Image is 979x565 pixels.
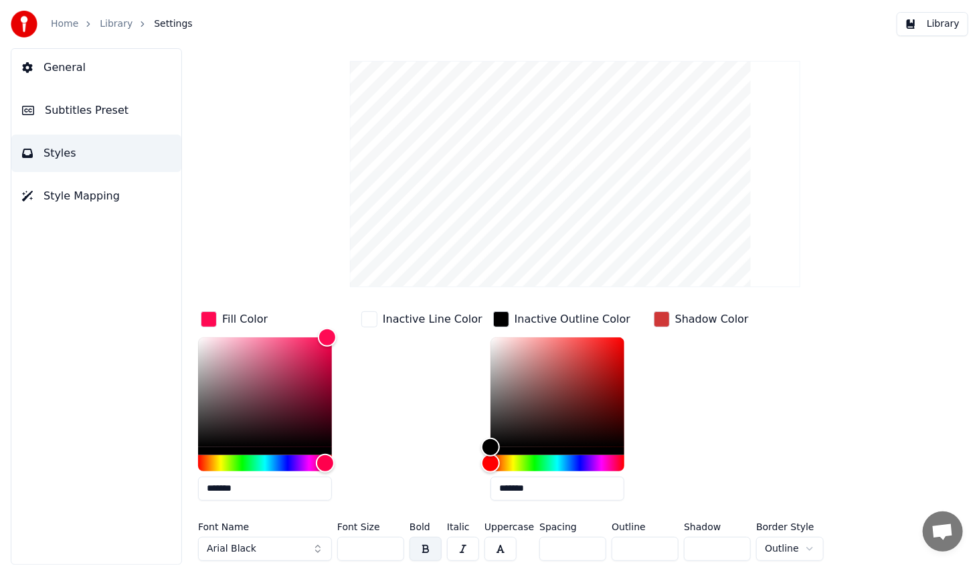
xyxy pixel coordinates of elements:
label: Bold [410,522,442,532]
span: General [43,60,86,76]
span: Subtitles Preset [45,102,128,118]
label: Font Name [198,522,332,532]
div: Inactive Line Color [383,311,482,327]
span: Settings [154,17,192,31]
label: Spacing [539,522,606,532]
label: Uppercase [484,522,534,532]
button: Shadow Color [651,309,751,330]
span: Styles [43,145,76,161]
button: Styles [11,135,181,172]
span: Arial Black [207,542,256,556]
div: פתח צ'אט [923,511,963,552]
div: Shadow Color [675,311,749,327]
div: Hue [491,455,624,471]
img: youka [11,11,37,37]
button: General [11,49,181,86]
label: Outline [612,522,679,532]
a: Home [51,17,78,31]
span: Style Mapping [43,188,120,204]
div: Hue [198,455,332,471]
label: Italic [447,522,479,532]
button: Style Mapping [11,177,181,215]
button: Inactive Outline Color [491,309,633,330]
label: Border Style [756,522,824,532]
label: Font Size [337,522,404,532]
button: Fill Color [198,309,270,330]
div: Color [198,337,332,447]
a: Library [100,17,132,31]
label: Shadow [684,522,751,532]
button: Library [897,12,968,36]
div: Inactive Outline Color [515,311,630,327]
div: Color [491,337,624,447]
button: Subtitles Preset [11,92,181,129]
button: Inactive Line Color [359,309,485,330]
nav: breadcrumb [51,17,193,31]
div: Fill Color [222,311,268,327]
